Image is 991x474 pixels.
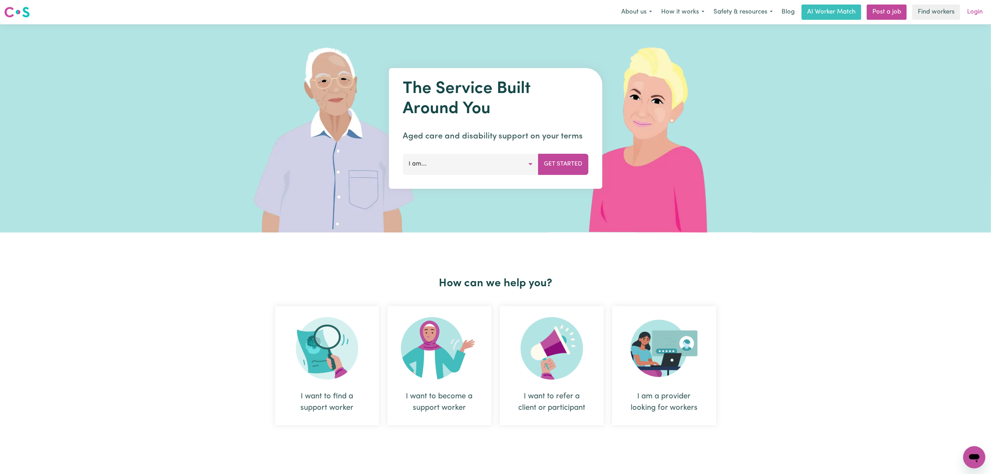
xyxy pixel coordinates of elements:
[275,306,379,425] div: I want to find a support worker
[292,391,362,414] div: I want to find a support worker
[631,317,698,380] img: Provider
[296,317,358,380] img: Search
[709,5,777,19] button: Safety & resources
[403,79,588,119] h1: The Service Built Around You
[617,5,657,19] button: About us
[612,306,716,425] div: I am a provider looking for workers
[401,317,478,380] img: Become Worker
[629,391,700,414] div: I am a provider looking for workers
[802,5,861,20] a: AI Worker Match
[963,5,987,20] a: Login
[500,306,604,425] div: I want to refer a client or participant
[404,391,475,414] div: I want to become a support worker
[538,154,588,175] button: Get Started
[867,5,907,20] a: Post a job
[521,317,583,380] img: Refer
[963,446,985,468] iframe: Button to launch messaging window, conversation in progress
[387,306,492,425] div: I want to become a support worker
[777,5,799,20] a: Blog
[657,5,709,19] button: How it works
[403,154,538,175] button: I am...
[403,130,588,143] p: Aged care and disability support on your terms
[516,391,587,414] div: I want to refer a client or participant
[912,5,960,20] a: Find workers
[4,4,30,20] a: Careseekers logo
[4,6,30,18] img: Careseekers logo
[271,277,720,290] h2: How can we help you?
